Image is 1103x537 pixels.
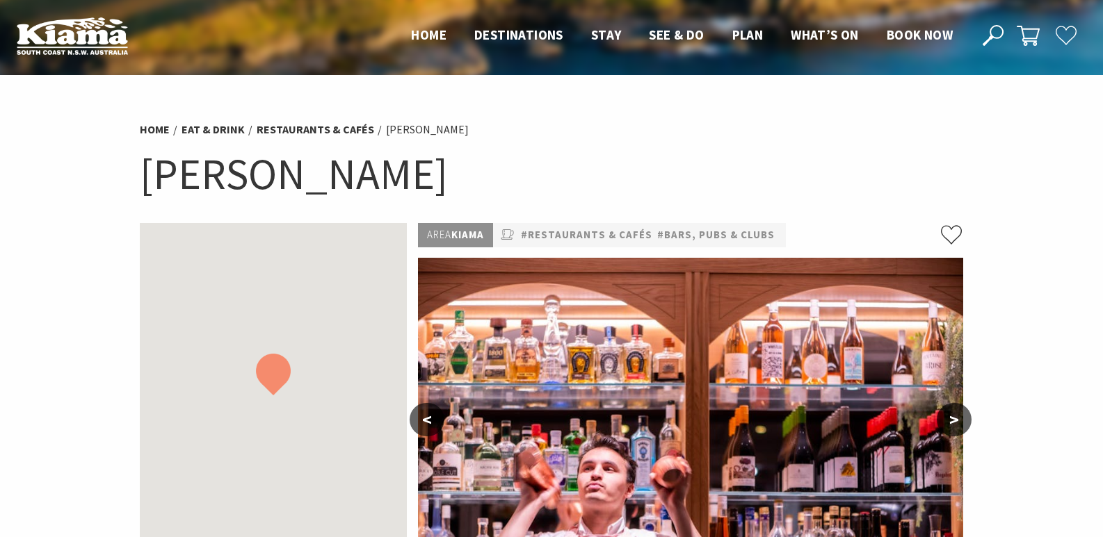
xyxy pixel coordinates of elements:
[657,226,775,244] a: #Bars, Pubs & Clubs
[732,26,764,43] span: Plan
[397,24,967,47] nav: Main Menu
[887,26,953,43] span: Book now
[474,26,563,43] span: Destinations
[418,223,493,247] p: Kiama
[182,122,245,137] a: Eat & Drink
[591,26,622,43] span: Stay
[386,121,469,139] li: [PERSON_NAME]
[17,17,128,55] img: Kiama Logo
[411,26,446,43] span: Home
[791,26,859,43] span: What’s On
[427,228,451,241] span: Area
[410,403,444,436] button: <
[937,403,972,436] button: >
[140,146,963,202] h1: [PERSON_NAME]
[257,122,374,137] a: Restaurants & Cafés
[521,226,652,244] a: #Restaurants & Cafés
[140,122,170,137] a: Home
[649,26,704,43] span: See & Do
